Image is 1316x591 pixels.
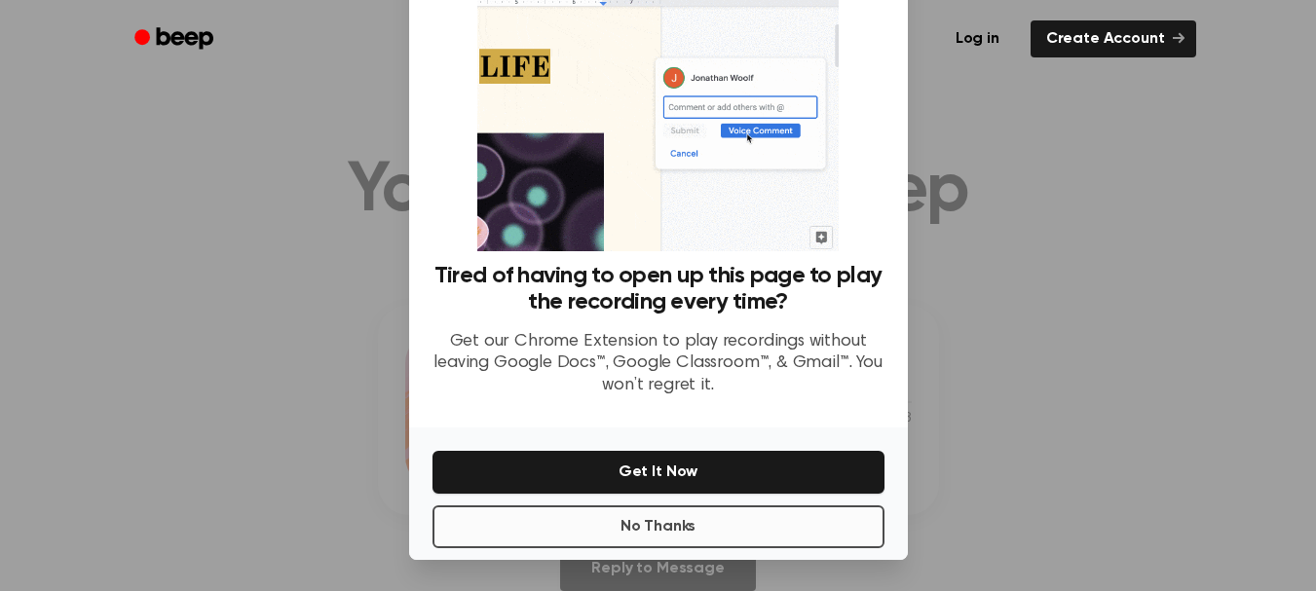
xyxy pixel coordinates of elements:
[121,20,231,58] a: Beep
[432,331,884,397] p: Get our Chrome Extension to play recordings without leaving Google Docs™, Google Classroom™, & Gm...
[936,17,1019,61] a: Log in
[432,263,884,315] h3: Tired of having to open up this page to play the recording every time?
[432,505,884,548] button: No Thanks
[1031,20,1196,57] a: Create Account
[432,451,884,494] button: Get It Now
